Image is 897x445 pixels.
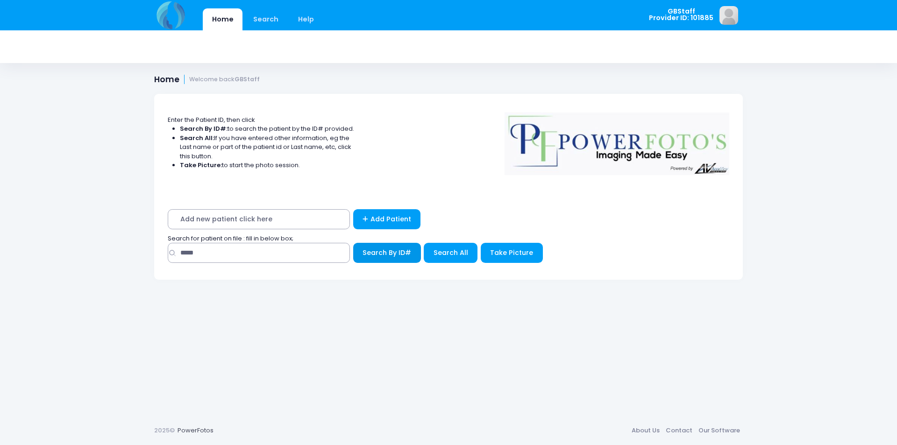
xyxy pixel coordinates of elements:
li: to search the patient by the ID# provided. [180,124,355,134]
li: to start the photo session. [180,161,355,170]
strong: GBStaff [235,75,260,83]
a: Our Software [695,422,743,439]
a: Help [289,8,323,30]
strong: Search By ID#: [180,124,228,133]
a: PowerFotos [178,426,214,435]
a: Home [203,8,242,30]
h1: Home [154,75,260,85]
button: Search By ID# [353,243,421,263]
img: image [719,6,738,25]
img: Logo [500,106,734,175]
a: Add Patient [353,209,421,229]
span: Search for patient on file : fill in below box; [168,234,293,243]
a: Search [244,8,287,30]
span: GBStaff Provider ID: 101885 [649,8,713,21]
a: About Us [628,422,662,439]
span: Search All [434,248,468,257]
strong: Take Picture: [180,161,222,170]
span: Enter the Patient ID, then click [168,115,255,124]
button: Take Picture [481,243,543,263]
span: 2025© [154,426,175,435]
span: Search By ID# [363,248,411,257]
button: Search All [424,243,477,263]
a: Contact [662,422,695,439]
small: Welcome back [189,76,260,83]
span: Add new patient click here [168,209,350,229]
span: Take Picture [490,248,533,257]
strong: Search All: [180,134,214,142]
li: If you have entered other information, eg the Last name or part of the patient id or Last name, e... [180,134,355,161]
